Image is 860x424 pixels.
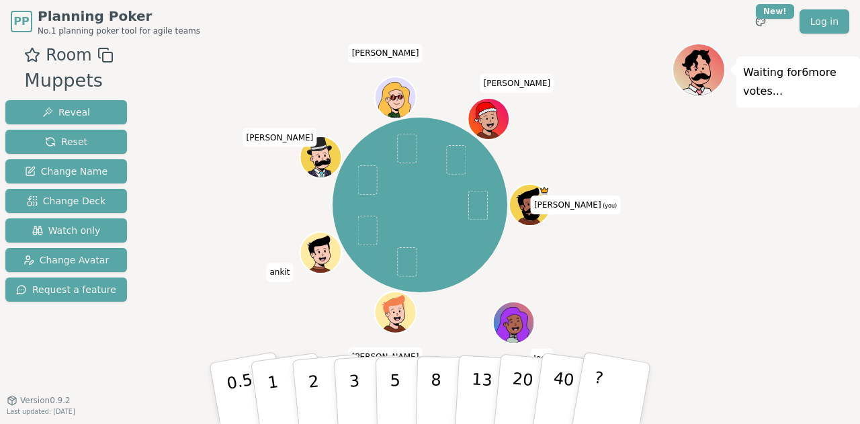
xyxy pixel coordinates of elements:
div: New! [756,4,794,19]
span: Request a feature [16,283,116,296]
p: Waiting for 6 more votes... [743,63,853,101]
span: Planning Poker [38,7,200,26]
button: Change Deck [5,189,127,213]
button: Version0.9.2 [7,395,71,406]
span: Change Deck [27,194,105,208]
button: Reset [5,130,127,154]
span: Click to change your name [531,196,620,214]
span: PP [13,13,29,30]
span: Change Name [25,165,107,178]
span: Click to change your name [349,347,423,366]
button: Change Avatar [5,248,127,272]
span: Last updated: [DATE] [7,408,75,415]
span: Click to change your name [530,349,554,368]
button: New! [748,9,773,34]
span: Watch only [32,224,101,237]
button: Add as favourite [24,43,40,67]
span: (you) [601,203,617,209]
span: No.1 planning poker tool for agile teams [38,26,200,36]
button: Watch only [5,218,127,243]
span: Click to change your name [266,263,293,282]
span: Gurjot is the host [539,185,549,196]
span: Change Avatar [24,253,110,267]
span: Room [46,43,91,67]
button: Reveal [5,100,127,124]
button: Click to change your avatar [511,185,550,224]
span: Click to change your name [349,44,423,62]
span: Click to change your name [480,74,554,93]
span: Reveal [42,105,90,119]
button: Request a feature [5,278,127,302]
div: Muppets [24,67,113,95]
button: Change Name [5,159,127,183]
span: Version 0.9.2 [20,395,71,406]
a: Log in [800,9,849,34]
span: Click to change your name [243,128,317,147]
a: PPPlanning PokerNo.1 planning poker tool for agile teams [11,7,200,36]
span: Reset [45,135,87,149]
